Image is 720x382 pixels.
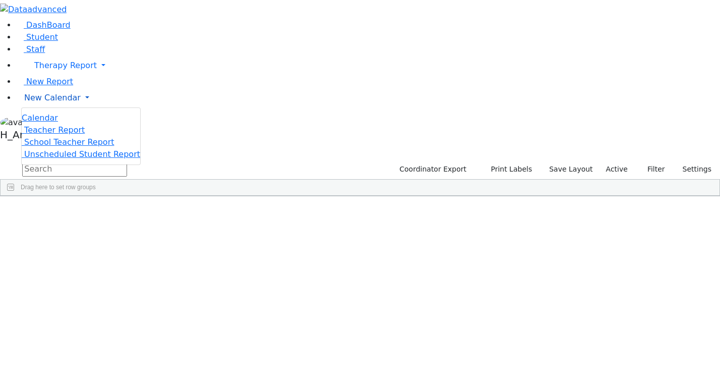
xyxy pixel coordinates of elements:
span: School Teacher Report [24,137,114,147]
span: New Calendar [24,93,81,102]
a: Staff [16,44,45,54]
a: School Teacher Report [22,137,114,147]
ul: Therapy Report [21,107,141,165]
span: New Report [26,77,73,86]
input: Search [22,161,127,177]
a: Calendar [22,112,58,124]
span: Teacher Report [24,125,85,135]
span: Therapy Report [34,61,97,70]
a: Unscheduled Student Report [22,149,140,159]
span: Drag here to set row groups [21,184,96,191]
a: Teacher Report [22,125,85,135]
button: Filter [634,161,670,177]
a: Student [16,32,58,42]
span: Student [26,32,58,42]
span: DashBoard [26,20,71,30]
a: Therapy Report [16,56,720,76]
span: Staff [26,44,45,54]
button: Save Layout [545,161,597,177]
span: Calendar [22,113,58,123]
button: Print Labels [479,161,536,177]
button: Settings [670,161,716,177]
a: New Report [16,77,73,86]
span: Unscheduled Student Report [24,149,140,159]
label: Active [602,161,632,177]
button: Coordinator Export [393,161,471,177]
a: DashBoard [16,20,71,30]
a: New Calendar [16,88,720,108]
